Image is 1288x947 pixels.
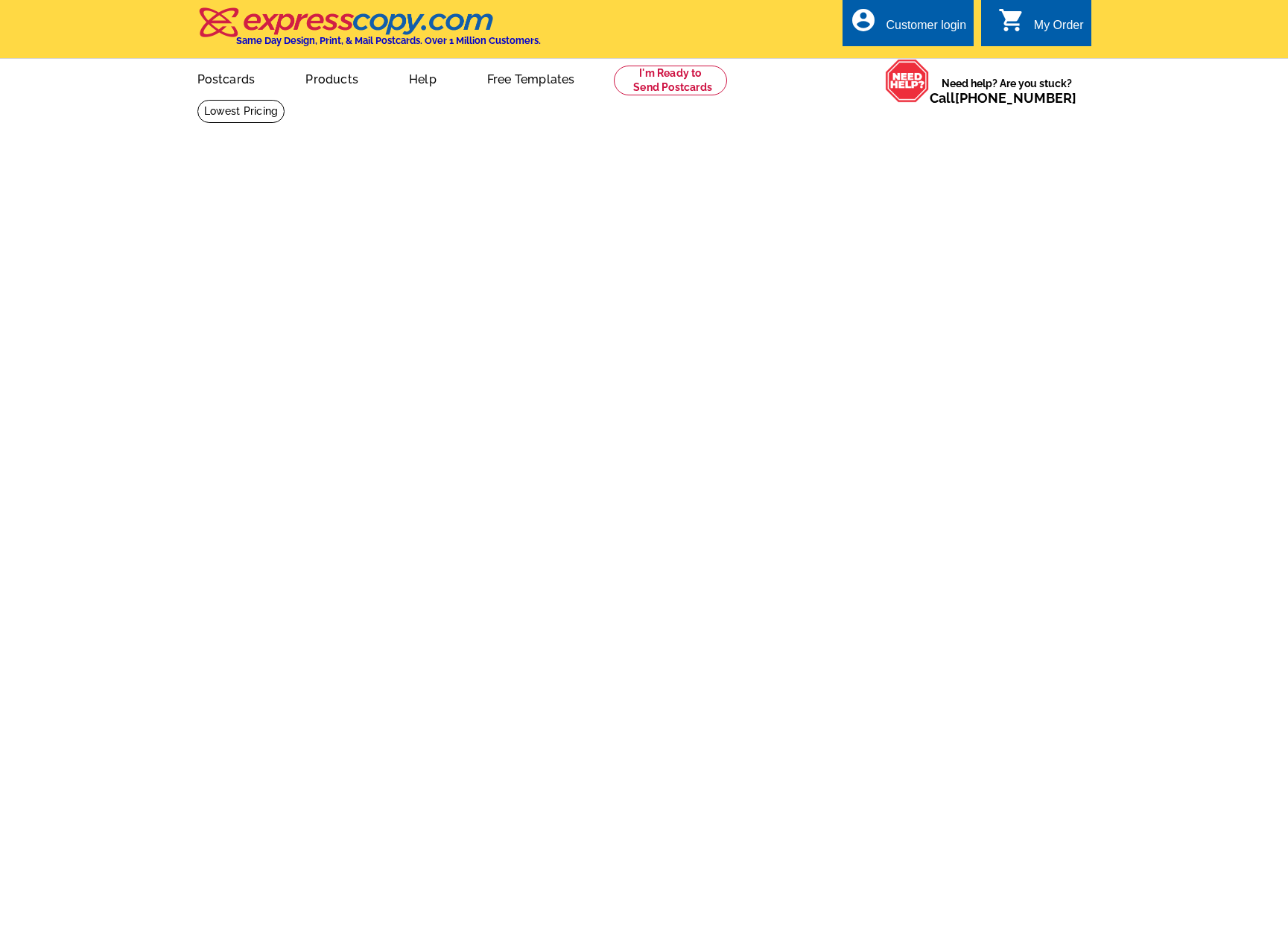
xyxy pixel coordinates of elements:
[282,60,382,95] a: Products
[174,60,279,95] a: Postcards
[886,19,966,39] div: Customer login
[998,7,1025,34] i: shopping_cart
[930,90,1076,106] span: Call
[930,76,1084,106] span: Need help? Are you stuck?
[955,90,1076,106] a: [PHONE_NUMBER]
[885,59,930,103] img: help
[850,16,966,35] a: account_circle Customer login
[197,18,541,46] a: Same Day Design, Print, & Mail Postcards. Over 1 Million Customers.
[1034,19,1084,39] div: My Order
[236,35,541,46] h4: Same Day Design, Print, & Mail Postcards. Over 1 Million Customers.
[850,7,877,34] i: account_circle
[385,60,460,95] a: Help
[463,60,599,95] a: Free Templates
[998,16,1084,35] a: shopping_cart My Order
